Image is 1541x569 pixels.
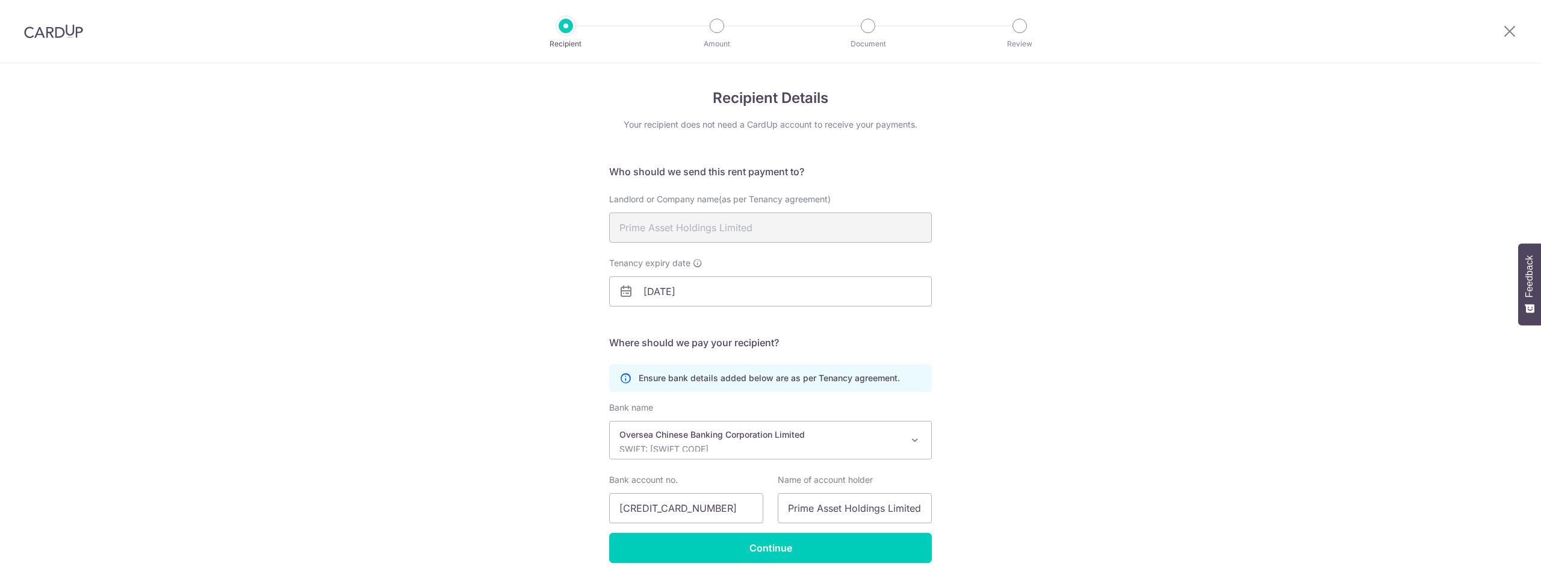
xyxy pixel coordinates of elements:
[609,164,932,179] h5: Who should we send this rent payment to?
[609,257,690,269] span: Tenancy expiry date
[610,421,931,459] span: Oversea Chinese Banking Corporation Limited
[1518,243,1541,325] button: Feedback - Show survey
[619,429,902,441] p: Oversea Chinese Banking Corporation Limited
[823,38,913,50] p: Document
[609,402,653,414] label: Bank name
[1524,255,1535,297] span: Feedback
[672,38,761,50] p: Amount
[609,533,932,563] input: Continue
[609,194,831,204] span: Landlord or Company name(as per Tenancy agreement)
[24,24,83,39] img: CardUp
[609,87,932,109] h4: Recipient Details
[609,119,932,131] div: Your recipient does not need a CardUp account to receive your payments.
[609,474,678,486] label: Bank account no.
[639,372,900,384] p: Ensure bank details added below are as per Tenancy agreement.
[778,474,873,486] label: Name of account holder
[975,38,1064,50] p: Review
[619,443,902,455] p: SWIFT: [SWIFT_CODE]
[609,421,932,459] span: Oversea Chinese Banking Corporation Limited
[521,38,610,50] p: Recipient
[609,335,932,350] h5: Where should we pay your recipient?
[609,276,932,306] input: DD/MM/YYYY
